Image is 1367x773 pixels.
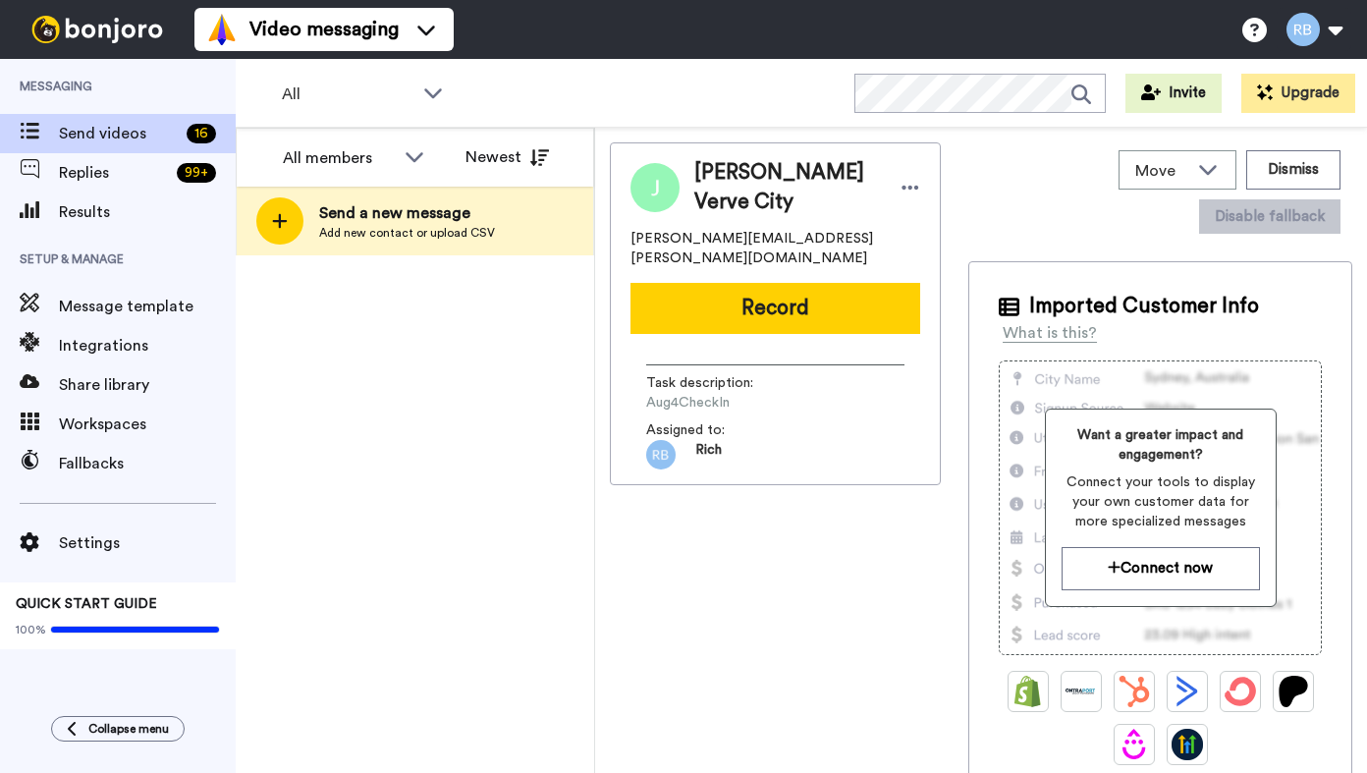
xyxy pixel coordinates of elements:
[451,138,564,177] button: Newest
[59,122,179,145] span: Send videos
[1241,74,1355,113] button: Upgrade
[1062,472,1260,531] span: Connect your tools to display your own customer data for more specialized messages
[59,413,236,436] span: Workspaces
[1119,729,1150,760] img: Drip
[1135,159,1188,183] span: Move
[59,295,236,318] span: Message template
[59,452,236,475] span: Fallbacks
[630,229,920,268] span: [PERSON_NAME][EMAIL_ADDRESS][PERSON_NAME][DOMAIN_NAME]
[319,201,495,225] span: Send a new message
[187,124,216,143] div: 16
[646,373,784,393] span: Task description :
[51,716,185,742] button: Collapse menu
[1172,676,1203,707] img: ActiveCampaign
[1125,74,1222,113] button: Invite
[646,420,784,440] span: Assigned to:
[1119,676,1150,707] img: Hubspot
[1029,292,1259,321] span: Imported Customer Info
[1199,199,1340,234] button: Disable fallback
[1062,425,1260,465] span: Want a greater impact and engagement?
[1062,547,1260,589] button: Connect now
[630,283,920,334] button: Record
[59,334,236,358] span: Integrations
[319,225,495,241] span: Add new contact or upload CSV
[59,200,236,224] span: Results
[24,16,171,43] img: bj-logo-header-white.svg
[206,14,238,45] img: vm-color.svg
[1003,321,1097,345] div: What is this?
[249,16,399,43] span: Video messaging
[1012,676,1044,707] img: Shopify
[1246,150,1340,190] button: Dismiss
[1066,676,1097,707] img: Ontraport
[177,163,216,183] div: 99 +
[88,721,169,737] span: Collapse menu
[630,163,680,212] img: Image of Julie Verve City
[646,440,676,469] img: 411e1f0c-1e7e-4318-987b-5dd76753791f.png
[695,440,722,469] span: Rich
[282,83,413,106] span: All
[59,161,169,185] span: Replies
[694,158,881,217] span: [PERSON_NAME] Verve City
[283,146,395,170] div: All members
[16,597,157,611] span: QUICK START GUIDE
[1172,729,1203,760] img: GoHighLevel
[646,393,833,413] span: Aug4CheckIn
[1278,676,1309,707] img: Patreon
[59,531,236,555] span: Settings
[16,622,46,637] span: 100%
[59,373,236,397] span: Share library
[1225,676,1256,707] img: ConvertKit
